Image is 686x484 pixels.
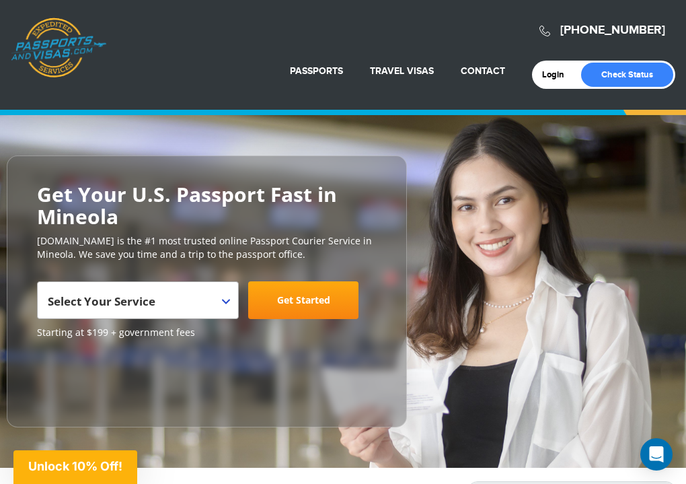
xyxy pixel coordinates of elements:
span: Starting at $199 + government fees [37,326,377,339]
a: Contact [461,65,505,77]
div: Unlock 10% Off! [13,450,137,484]
div: Open Intercom Messenger [640,438,673,471]
span: Select Your Service [48,293,155,309]
span: Unlock 10% Off! [28,459,122,473]
iframe: Customer reviews powered by Trustpilot [37,346,138,413]
p: [DOMAIN_NAME] is the #1 most trusted online Passport Courier Service in Mineola. We save you time... [37,234,377,261]
a: Passports [290,65,343,77]
a: Travel Visas [370,65,434,77]
a: Check Status [581,63,673,87]
span: Select Your Service [48,287,225,324]
a: Passports & [DOMAIN_NAME] [11,18,106,78]
a: [PHONE_NUMBER] [560,23,665,38]
span: Select Your Service [37,281,239,319]
a: Get Started [248,281,358,319]
h2: Get Your U.S. Passport Fast in Mineola [37,183,377,228]
a: Login [542,69,574,80]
